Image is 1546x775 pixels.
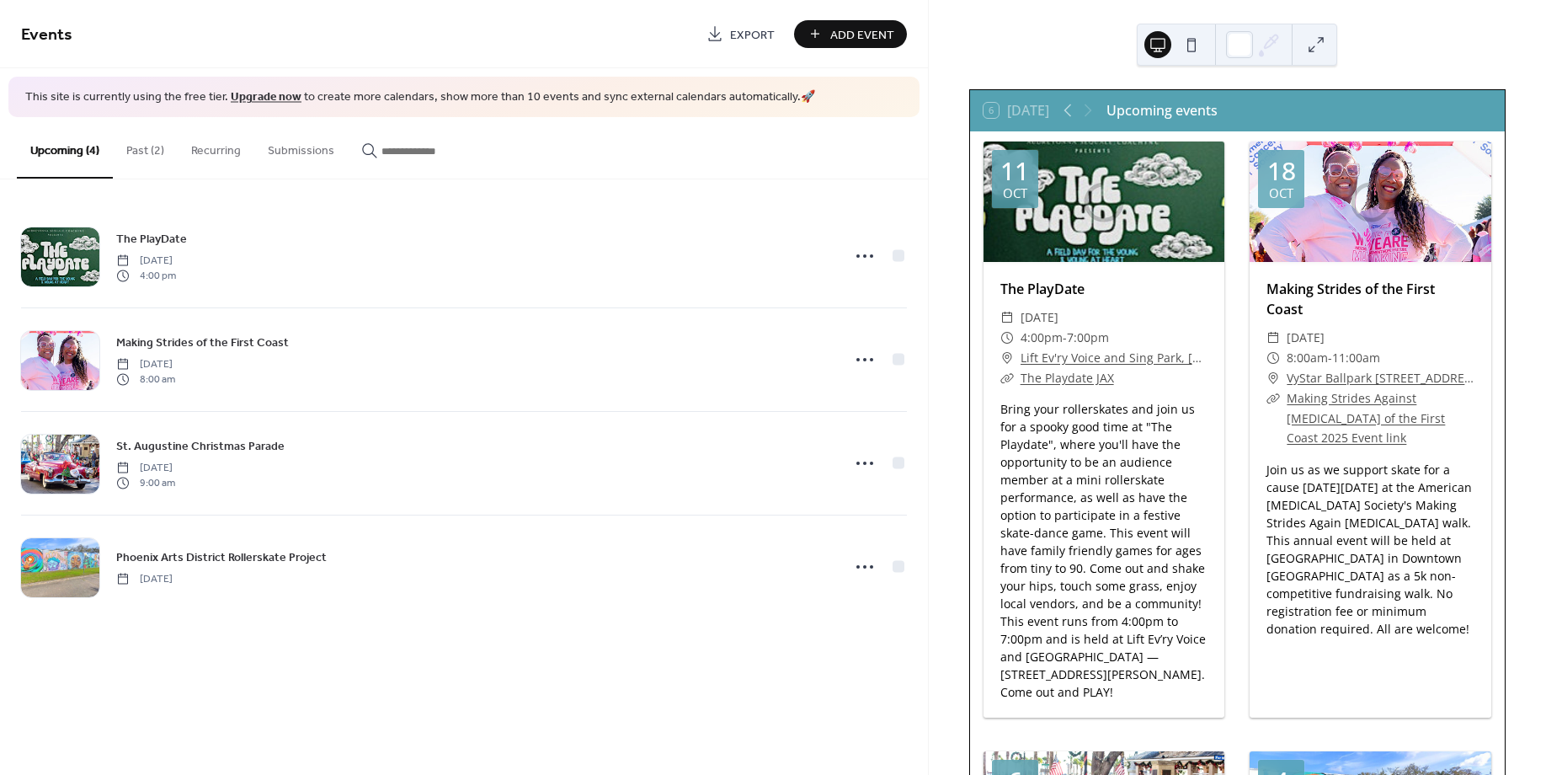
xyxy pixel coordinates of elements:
a: St. Augustine Christmas Parade [116,436,285,456]
a: Export [694,20,787,48]
span: 9:00 am [116,476,175,491]
a: The PlayDate [1000,280,1085,298]
div: Oct [1003,187,1027,200]
button: Past (2) [113,117,178,177]
span: 4:00pm [1021,328,1063,348]
span: This site is currently using the free tier. to create more calendars, show more than 10 events an... [25,89,815,106]
span: 11:00am [1332,348,1380,368]
span: St. Augustine Christmas Parade [116,437,285,455]
a: Phoenix Arts District Rollerskate Project [116,548,327,567]
span: [DATE] [116,460,175,475]
div: ​ [1000,368,1014,388]
div: ​ [1266,348,1280,368]
a: The PlayDate [116,229,187,249]
a: Upgrade now [231,86,301,109]
span: Add Event [830,26,894,44]
a: VyStar Ballpark [STREET_ADDRESS][PERSON_NAME] [GEOGRAPHIC_DATA], [GEOGRAPHIC_DATA] [1287,368,1474,388]
button: Upcoming (4) [17,117,113,179]
a: Making Strides Against [MEDICAL_DATA] of the First Coast 2025 Event link [1287,390,1445,446]
span: Making Strides of the First Coast [116,334,289,351]
span: 8:00am [1287,348,1328,368]
span: [DATE] [116,571,173,586]
span: The PlayDate [116,230,187,248]
div: Bring your rollerskates and join us for a spooky good time at "The Playdate", where you'll have t... [984,400,1225,701]
span: 7:00pm [1067,328,1109,348]
div: 11 [1000,158,1029,184]
span: Phoenix Arts District Rollerskate Project [116,548,327,566]
div: Oct [1269,187,1293,200]
div: Upcoming events [1106,100,1218,120]
a: Lift Ev'ry Voice and Sing Park, [STREET_ADDRESS][PERSON_NAME] [1021,348,1208,368]
div: 18 [1267,158,1296,184]
span: [DATE] [116,253,176,268]
span: 8:00 am [116,372,175,387]
a: The Playdate JAX [1021,370,1114,386]
div: ​ [1266,368,1280,388]
div: ​ [1266,388,1280,409]
div: ​ [1000,307,1014,328]
span: [DATE] [1021,307,1058,328]
span: Export [730,26,775,44]
span: [DATE] [1287,328,1325,348]
div: ​ [1266,328,1280,348]
button: Add Event [794,20,907,48]
a: Making Strides of the First Coast [116,333,289,352]
div: Join us as we support skate for a cause [DATE][DATE] at the American [MEDICAL_DATA] Society's Mak... [1250,461,1491,638]
div: ​ [1000,348,1014,368]
span: 4:00 pm [116,269,176,284]
span: - [1328,348,1332,368]
span: [DATE] [116,356,175,371]
a: Making Strides of the First Coast [1266,280,1435,318]
div: ​ [1000,328,1014,348]
button: Submissions [254,117,348,177]
span: - [1063,328,1067,348]
button: Recurring [178,117,254,177]
span: Events [21,19,72,51]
